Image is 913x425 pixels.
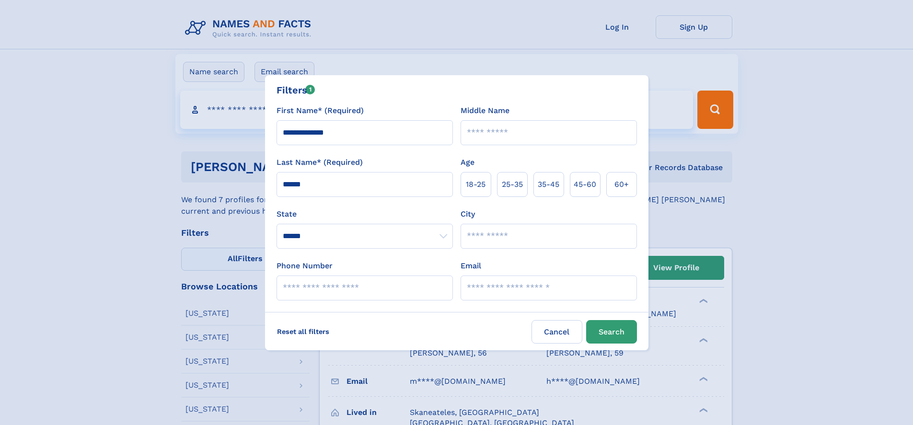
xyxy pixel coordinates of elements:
[461,105,509,116] label: Middle Name
[277,208,453,220] label: State
[614,179,629,190] span: 60+
[586,320,637,344] button: Search
[461,208,475,220] label: City
[574,179,596,190] span: 45‑60
[271,320,335,343] label: Reset all filters
[538,179,559,190] span: 35‑45
[502,179,523,190] span: 25‑35
[277,83,315,97] div: Filters
[532,320,582,344] label: Cancel
[466,179,485,190] span: 18‑25
[461,157,474,168] label: Age
[461,260,481,272] label: Email
[277,157,363,168] label: Last Name* (Required)
[277,260,333,272] label: Phone Number
[277,105,364,116] label: First Name* (Required)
